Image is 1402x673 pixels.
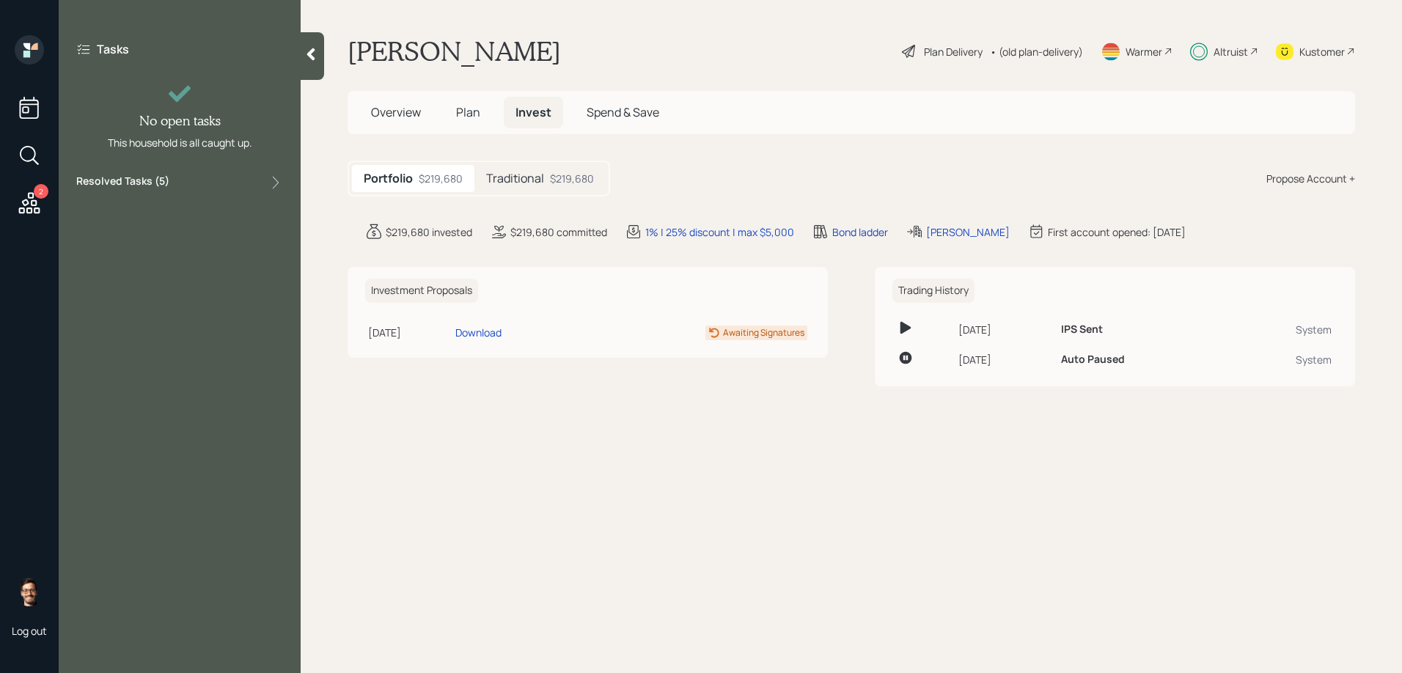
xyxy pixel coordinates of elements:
[97,41,129,57] label: Tasks
[892,279,975,303] h6: Trading History
[958,322,1049,337] div: [DATE]
[723,326,804,339] div: Awaiting Signatures
[1234,352,1332,367] div: System
[455,325,502,340] div: Download
[1061,353,1125,366] h6: Auto Paused
[368,325,449,340] div: [DATE]
[1214,44,1248,59] div: Altruist
[958,352,1049,367] div: [DATE]
[645,224,794,240] div: 1% | 25% discount | max $5,000
[108,135,252,150] div: This household is all caught up.
[34,184,48,199] div: 2
[832,224,888,240] div: Bond ladder
[1061,323,1103,336] h6: IPS Sent
[486,172,544,185] h5: Traditional
[924,44,983,59] div: Plan Delivery
[1299,44,1345,59] div: Kustomer
[587,104,659,120] span: Spend & Save
[139,113,221,129] h4: No open tasks
[419,171,463,186] div: $219,680
[510,224,607,240] div: $219,680 committed
[348,35,561,67] h1: [PERSON_NAME]
[1126,44,1162,59] div: Warmer
[1048,224,1186,240] div: First account opened: [DATE]
[550,171,594,186] div: $219,680
[15,577,44,606] img: sami-boghos-headshot.png
[990,44,1083,59] div: • (old plan-delivery)
[76,174,169,191] label: Resolved Tasks ( 5 )
[386,224,472,240] div: $219,680 invested
[365,279,478,303] h6: Investment Proposals
[515,104,551,120] span: Invest
[926,224,1010,240] div: [PERSON_NAME]
[12,624,47,638] div: Log out
[456,104,480,120] span: Plan
[1234,322,1332,337] div: System
[364,172,413,185] h5: Portfolio
[1266,171,1355,186] div: Propose Account +
[371,104,421,120] span: Overview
